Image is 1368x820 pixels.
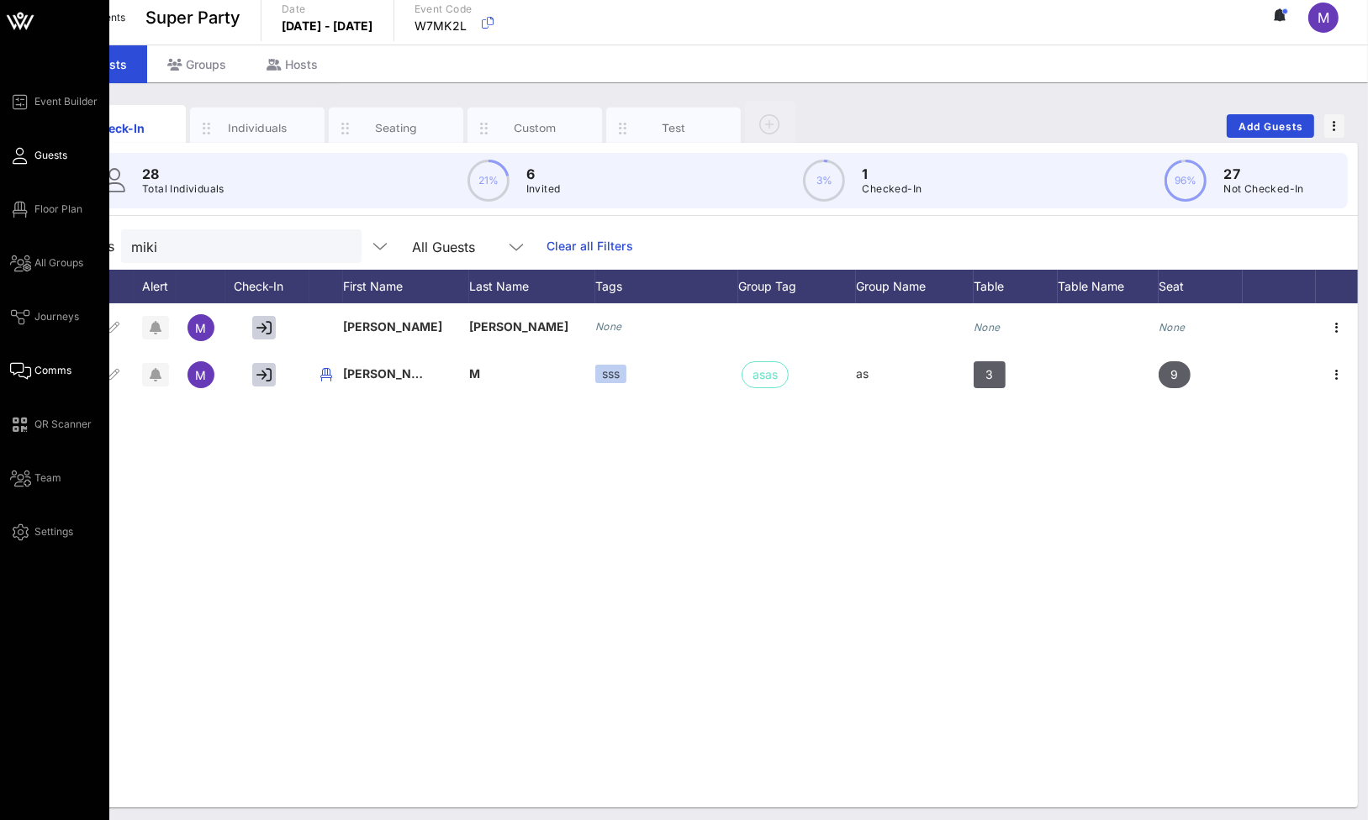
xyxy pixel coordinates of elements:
span: Floor Plan [34,202,82,217]
span: Settings [34,524,73,539]
a: All Groups [10,253,83,273]
div: Tags [595,270,738,303]
div: M [1308,3,1339,33]
div: Table [974,270,1058,303]
p: Event Code [415,1,473,18]
p: 1 [862,164,922,184]
a: QR Scanner [10,414,92,434]
i: None [1159,321,1186,334]
span: asas [753,362,778,387]
p: Not Checked-In [1223,181,1304,197]
p: Date [282,1,373,18]
div: Group Tag [738,270,856,303]
div: sss [595,365,626,383]
span: M [196,321,207,335]
div: Alert [135,270,177,303]
div: Check-In [225,270,309,303]
div: First Name [343,270,469,303]
span: [PERSON_NAME] [469,319,568,334]
p: Total Individuals [142,181,224,197]
a: Team [10,468,61,488]
a: Clear all Filters [547,237,633,255]
div: Check-In [82,119,156,137]
span: Super Party [145,5,240,30]
a: Floor Plan [10,199,82,219]
span: [PERSON_NAME] [343,366,442,381]
span: Team [34,470,61,486]
div: Hosts [246,45,338,83]
span: Event Builder [34,94,98,109]
span: QR Scanner [34,417,92,432]
span: 3 [986,361,994,388]
div: Custom [498,120,573,136]
p: [DATE] - [DATE] [282,18,373,34]
span: Journeys [34,309,79,324]
a: Event Builder [10,92,98,112]
a: Guests [10,145,67,166]
button: Add Guests [1227,114,1314,138]
div: Individuals [220,120,295,136]
p: 27 [1223,164,1304,184]
p: 28 [142,164,224,184]
div: Last Name [469,270,595,303]
span: M [469,366,480,381]
p: Checked-In [862,181,922,197]
span: [PERSON_NAME] [343,319,442,334]
span: M [196,368,207,382]
span: Comms [34,363,71,378]
a: Settings [10,522,73,542]
span: Add Guests [1238,120,1304,133]
div: All Guests [402,229,536,263]
i: None [974,321,1001,334]
p: 6 [526,164,561,184]
div: Seating [359,120,434,136]
div: Table Name [1058,270,1159,303]
div: Seat [1159,270,1243,303]
div: All Guests [412,239,475,255]
span: Guests [34,148,67,163]
p: Invited [526,181,561,197]
div: Groups [147,45,246,83]
p: W7MK2L [415,18,473,34]
div: Group Name [856,270,974,303]
a: Journeys [10,307,79,327]
i: None [595,320,622,333]
span: All Groups [34,255,83,271]
span: as [856,366,869,381]
span: M [1318,9,1329,26]
a: Comms [10,360,71,381]
div: test [636,120,711,136]
span: 9 [1171,361,1179,388]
